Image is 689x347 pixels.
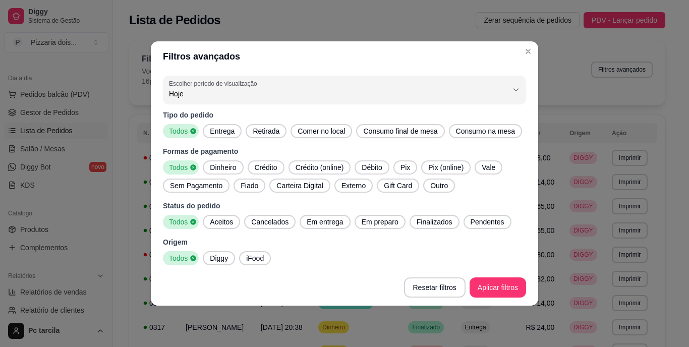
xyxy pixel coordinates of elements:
span: Consumo na mesa [452,126,520,136]
button: Gift Card [377,179,419,193]
span: Externo [337,181,370,191]
button: Crédito [248,160,284,175]
button: Vale [475,160,502,175]
button: Em preparo [355,215,406,229]
span: Todos [165,162,190,172]
span: Todos [165,253,190,263]
button: Cancelados [244,215,296,229]
button: Pix [393,160,417,175]
span: Todos [165,217,190,227]
span: Carteira Digital [272,181,327,191]
button: Diggy [203,251,235,265]
span: Em entrega [303,217,347,227]
span: Sem Pagamento [166,181,226,191]
button: Crédito (online) [289,160,351,175]
header: Filtros avançados [151,41,538,72]
button: Escolher período de visualizaçãoHoje [163,76,526,104]
span: Hoje [169,89,508,99]
span: Cancelados [247,217,293,227]
button: Aceitos [203,215,240,229]
span: Pendentes [467,217,508,227]
span: Outro [426,181,452,191]
button: Externo [334,179,373,193]
p: Tipo do pedido [163,110,526,120]
button: iFood [239,251,271,265]
button: Pix (online) [421,160,471,175]
span: Gift Card [380,181,416,191]
span: Fiado [237,181,262,191]
span: Diggy [206,253,232,263]
span: Finalizados [413,217,456,227]
button: Dinheiro [203,160,243,175]
span: Débito [358,162,386,172]
span: Todos [165,126,190,136]
label: Escolher período de visualização [169,79,260,88]
span: Consumo final de mesa [359,126,441,136]
button: Close [520,43,536,60]
p: Formas de pagamento [163,146,526,156]
span: Comer no local [294,126,349,136]
span: Crédito [251,162,281,172]
button: Consumo final de mesa [356,124,444,138]
span: Retirada [249,126,283,136]
span: Pix [396,162,414,172]
button: Entrega [203,124,242,138]
button: Fiado [234,179,265,193]
span: Em preparo [358,217,403,227]
button: Todos [163,124,199,138]
button: Consumo na mesa [449,124,523,138]
button: Aplicar filtros [470,277,526,298]
button: Débito [355,160,389,175]
button: Outro [423,179,455,193]
button: Todos [163,251,199,265]
span: Entrega [206,126,239,136]
button: Todos [163,160,199,175]
button: Resetar filtros [404,277,466,298]
button: Pendentes [464,215,511,229]
span: Crédito (online) [292,162,348,172]
button: Todos [163,215,199,229]
p: Origem [163,237,526,247]
span: Vale [478,162,499,172]
span: Aceitos [206,217,237,227]
button: Sem Pagamento [163,179,229,193]
button: Em entrega [300,215,350,229]
button: Finalizados [410,215,460,229]
span: Pix (online) [424,162,468,172]
button: Retirada [246,124,286,138]
button: Carteira Digital [269,179,330,193]
span: Dinheiro [206,162,240,172]
button: Comer no local [291,124,352,138]
span: iFood [242,253,268,263]
p: Status do pedido [163,201,526,211]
